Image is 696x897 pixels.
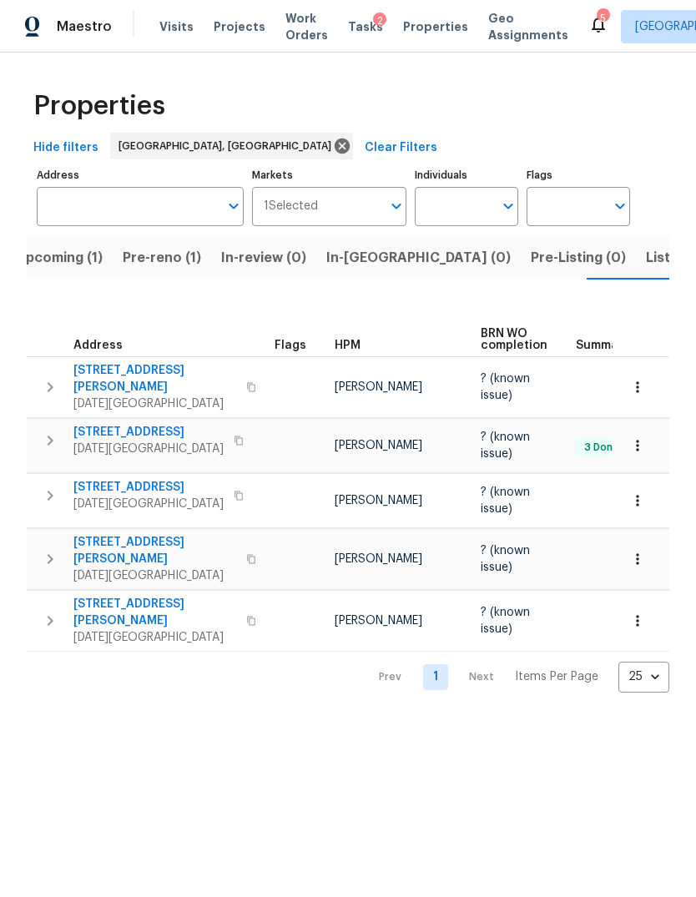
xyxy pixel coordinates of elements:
span: BRN WO completion [481,328,547,351]
span: Properties [403,18,468,35]
button: Clear Filters [358,133,444,164]
p: Items Per Page [515,668,598,685]
span: HPM [335,340,361,351]
button: Hide filters [27,133,105,164]
span: 1 Selected [264,199,318,214]
span: Pre-reno (1) [123,246,201,270]
span: ? (known issue) [481,373,530,401]
span: ? (known issue) [481,431,530,460]
span: ? (known issue) [481,545,530,573]
label: Individuals [415,170,518,180]
span: Hide filters [33,138,98,159]
button: Open [385,194,408,218]
span: Summary [576,340,630,351]
div: 2 [373,13,386,29]
label: Flags [527,170,630,180]
span: [PERSON_NAME] [335,440,422,451]
span: [STREET_ADDRESS][PERSON_NAME] [73,596,236,629]
span: 3 Done [577,441,626,455]
span: [PERSON_NAME] [335,553,422,565]
span: [PERSON_NAME] [335,495,422,506]
button: Open [608,194,632,218]
span: [GEOGRAPHIC_DATA], [GEOGRAPHIC_DATA] [119,138,338,154]
button: Open [497,194,520,218]
button: Open [222,194,245,218]
span: [STREET_ADDRESS][PERSON_NAME] [73,534,236,567]
span: ? (known issue) [481,486,530,515]
a: Goto page 1 [423,664,448,690]
span: Maestro [57,18,112,35]
nav: Pagination Navigation [363,662,669,693]
span: [DATE][GEOGRAPHIC_DATA] [73,567,236,584]
span: [DATE][GEOGRAPHIC_DATA] [73,496,224,512]
div: 25 [618,655,669,698]
span: Work Orders [285,10,328,43]
label: Address [37,170,244,180]
span: Pre-Listing (0) [531,246,626,270]
span: Clear Filters [365,138,437,159]
span: Projects [214,18,265,35]
span: [DATE][GEOGRAPHIC_DATA] [73,396,236,412]
span: [DATE][GEOGRAPHIC_DATA] [73,441,224,457]
span: Address [73,340,123,351]
span: [STREET_ADDRESS] [73,424,224,441]
div: 5 [597,10,608,27]
span: In-[GEOGRAPHIC_DATA] (0) [326,246,511,270]
span: Geo Assignments [488,10,568,43]
span: [PERSON_NAME] [335,381,422,393]
span: Upcoming (1) [16,246,103,270]
div: [GEOGRAPHIC_DATA], [GEOGRAPHIC_DATA] [110,133,353,159]
span: Visits [159,18,194,35]
span: Flags [275,340,306,351]
span: [DATE][GEOGRAPHIC_DATA] [73,629,236,646]
span: Tasks [348,21,383,33]
span: [STREET_ADDRESS] [73,479,224,496]
span: [PERSON_NAME] [335,615,422,627]
span: In-review (0) [221,246,306,270]
span: [STREET_ADDRESS][PERSON_NAME] [73,362,236,396]
span: ? (known issue) [481,607,530,635]
span: Properties [33,98,165,114]
label: Markets [252,170,407,180]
